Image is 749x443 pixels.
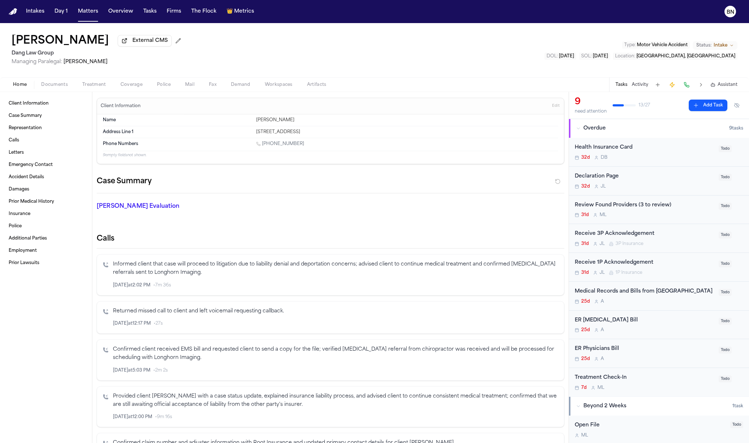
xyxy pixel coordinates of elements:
[6,196,86,207] a: Prior Medical History
[613,53,737,60] button: Edit Location: Austin, TX
[581,327,590,333] span: 25d
[13,82,27,88] span: Home
[719,260,732,267] span: Todo
[121,82,143,88] span: Coverage
[581,433,588,438] span: M L
[615,54,635,58] span: Location :
[575,259,714,267] div: Receive 1P Acknowledgement
[544,53,576,60] button: Edit DOL: 2025-08-07
[569,368,749,396] div: Open task: Treatment Check-In
[575,96,607,108] div: 9
[639,102,650,108] span: 13 / 27
[575,345,714,353] div: ER Physicians Bill
[153,282,171,288] span: • 7m 36s
[132,37,168,44] span: External CMS
[552,104,560,109] span: Edit
[9,8,17,15] a: Home
[75,5,101,18] button: Matters
[601,356,604,362] span: A
[581,184,590,189] span: 32d
[719,376,732,382] span: Todo
[224,5,257,18] button: crownMetrics
[575,316,714,325] div: ER [MEDICAL_DATA] Bill
[719,232,732,238] span: Todo
[719,318,732,325] span: Todo
[547,54,558,58] span: DOL :
[113,307,558,316] p: Returned missed call to client and left voicemail requesting callback.
[6,110,86,122] a: Case Summary
[575,201,714,210] div: Review Found Providers (3 to review)
[209,82,216,88] span: Fax
[575,109,607,114] div: need attention
[164,5,184,18] button: Firms
[581,270,589,276] span: 31d
[632,82,648,88] button: Activity
[569,138,749,167] div: Open task: Health Insurance Card
[667,80,677,90] button: Create Immediate Task
[256,141,304,147] a: Call 1 (512) 521-2872
[6,98,86,109] a: Client Information
[154,321,163,326] span: • 27s
[569,253,749,282] div: Open task: Receive 1P Acknowledgement
[153,368,168,373] span: • 2m 2s
[23,5,47,18] button: Intakes
[569,311,749,339] div: Open task: ER Radiology Bill
[616,82,627,88] button: Tasks
[601,184,606,189] span: J L
[575,374,714,382] div: Treatment Check-In
[729,126,743,131] span: 9 task s
[575,421,726,430] div: Open File
[6,122,86,134] a: Representation
[6,171,86,183] a: Accident Details
[719,145,732,152] span: Todo
[41,82,68,88] span: Documents
[601,299,604,304] span: A
[601,155,608,161] span: D B
[653,80,663,90] button: Add Task
[689,100,727,111] button: Add Task
[616,241,643,247] span: 3P Insurance
[719,174,732,181] span: Todo
[719,289,732,296] span: Todo
[569,224,749,253] div: Open task: Receive 3P Acknowledgement
[113,260,558,277] p: Informed client that case will proceed to litigation due to liability denial and deportation conc...
[12,49,184,58] h2: Dang Law Group
[6,159,86,171] a: Emergency Contact
[103,153,558,158] p: 9 empty fields not shown.
[157,82,171,88] span: Police
[569,282,749,311] div: Open task: Medical Records and Bills from St. David's South Medical Center
[569,397,749,416] button: Beyond 2 Weeks1task
[732,403,743,409] span: 1 task
[256,117,558,123] div: [PERSON_NAME]
[730,100,743,111] button: Hide completed tasks (⌘⇧H)
[256,129,558,135] div: [STREET_ADDRESS]
[593,54,608,58] span: [DATE]
[12,59,62,65] span: Managing Paralegal:
[579,53,610,60] button: Edit SOL: 2027-08-07
[6,245,86,256] a: Employment
[693,41,737,50] button: Change status from Intake
[113,282,150,288] span: [DATE] at 2:02 PM
[63,59,108,65] span: [PERSON_NAME]
[569,119,749,138] button: Overdue9tasks
[719,347,732,354] span: Todo
[103,117,252,123] dt: Name
[636,54,735,58] span: [GEOGRAPHIC_DATA], [GEOGRAPHIC_DATA]
[575,288,714,296] div: Medical Records and Bills from [GEOGRAPHIC_DATA]
[188,5,219,18] button: The Flock
[600,212,606,218] span: M L
[581,299,590,304] span: 25d
[9,8,17,15] img: Finch Logo
[12,35,109,48] button: Edit matter name
[103,129,252,135] dt: Address Line 1
[624,43,636,47] span: Type :
[97,176,152,187] h2: Case Summary
[696,43,711,48] span: Status:
[105,5,136,18] button: Overview
[550,100,562,112] button: Edit
[307,82,327,88] span: Artifacts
